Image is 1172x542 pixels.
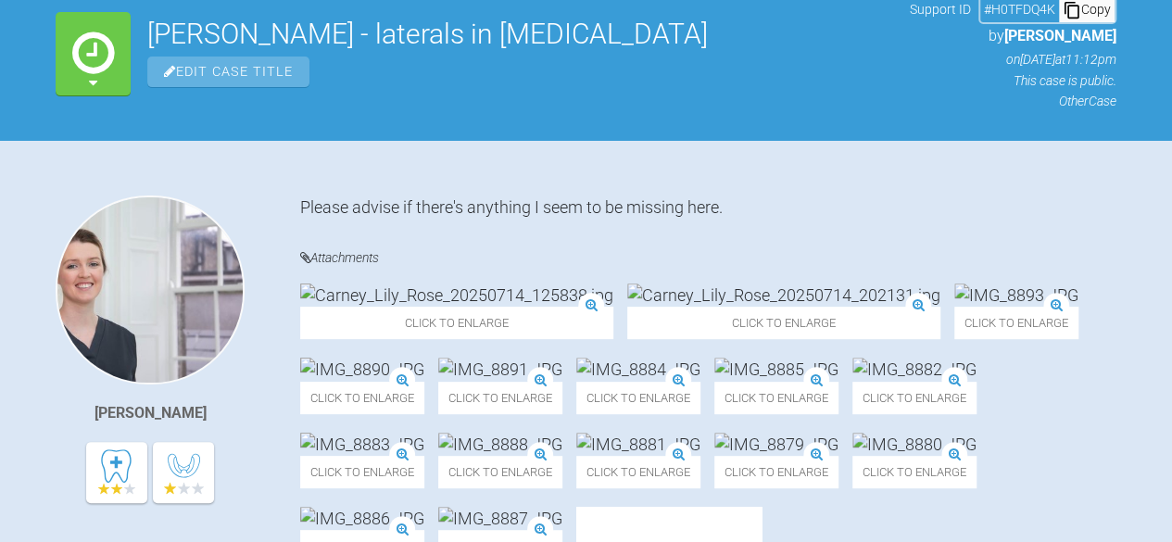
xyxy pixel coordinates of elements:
img: IMG_8886.JPG [300,507,424,530]
span: Click to enlarge [714,456,838,488]
img: IMG_8890.JPG [300,358,424,381]
p: on [DATE] at 11:12pm [910,49,1116,69]
span: [PERSON_NAME] [1004,27,1116,44]
img: IMG_8888.JPG [438,433,562,456]
span: Click to enlarge [438,456,562,488]
img: IMG_8880.JPG [852,433,977,456]
h4: Attachments [300,246,1116,270]
div: Please advise if there's anything I seem to be missing here. [300,195,1116,219]
img: IMG_8891.JPG [438,358,562,381]
span: Click to enlarge [852,382,977,414]
div: [PERSON_NAME] [95,401,207,425]
span: Click to enlarge [954,307,1078,339]
img: IMG_8884.JPG [576,358,700,381]
h2: [PERSON_NAME] - laterals in [MEDICAL_DATA] [147,20,893,48]
span: Click to enlarge [300,307,613,339]
span: Click to enlarge [852,456,977,488]
span: Edit Case Title [147,57,309,87]
span: Click to enlarge [576,382,700,414]
p: Other Case [910,91,1116,111]
span: Click to enlarge [714,382,838,414]
span: Click to enlarge [300,456,424,488]
span: Click to enlarge [300,382,424,414]
img: laura burns [56,195,245,384]
img: Carney_Lily_Rose_20250714_202131.jpg [627,284,940,307]
img: Carney_Lily_Rose_20250714_125838.jpg [300,284,613,307]
img: IMG_8885.JPG [714,358,838,381]
img: IMG_8882.JPG [852,358,977,381]
img: IMG_8887.JPG [438,507,562,530]
img: IMG_8883.JPG [300,433,424,456]
p: by [910,24,1116,48]
img: IMG_8879.JPG [714,433,838,456]
img: IMG_8893.JPG [954,284,1078,307]
span: Click to enlarge [627,307,940,339]
span: Click to enlarge [438,382,562,414]
span: Click to enlarge [576,456,700,488]
p: This case is public. [910,70,1116,91]
img: IMG_8881.JPG [576,433,700,456]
